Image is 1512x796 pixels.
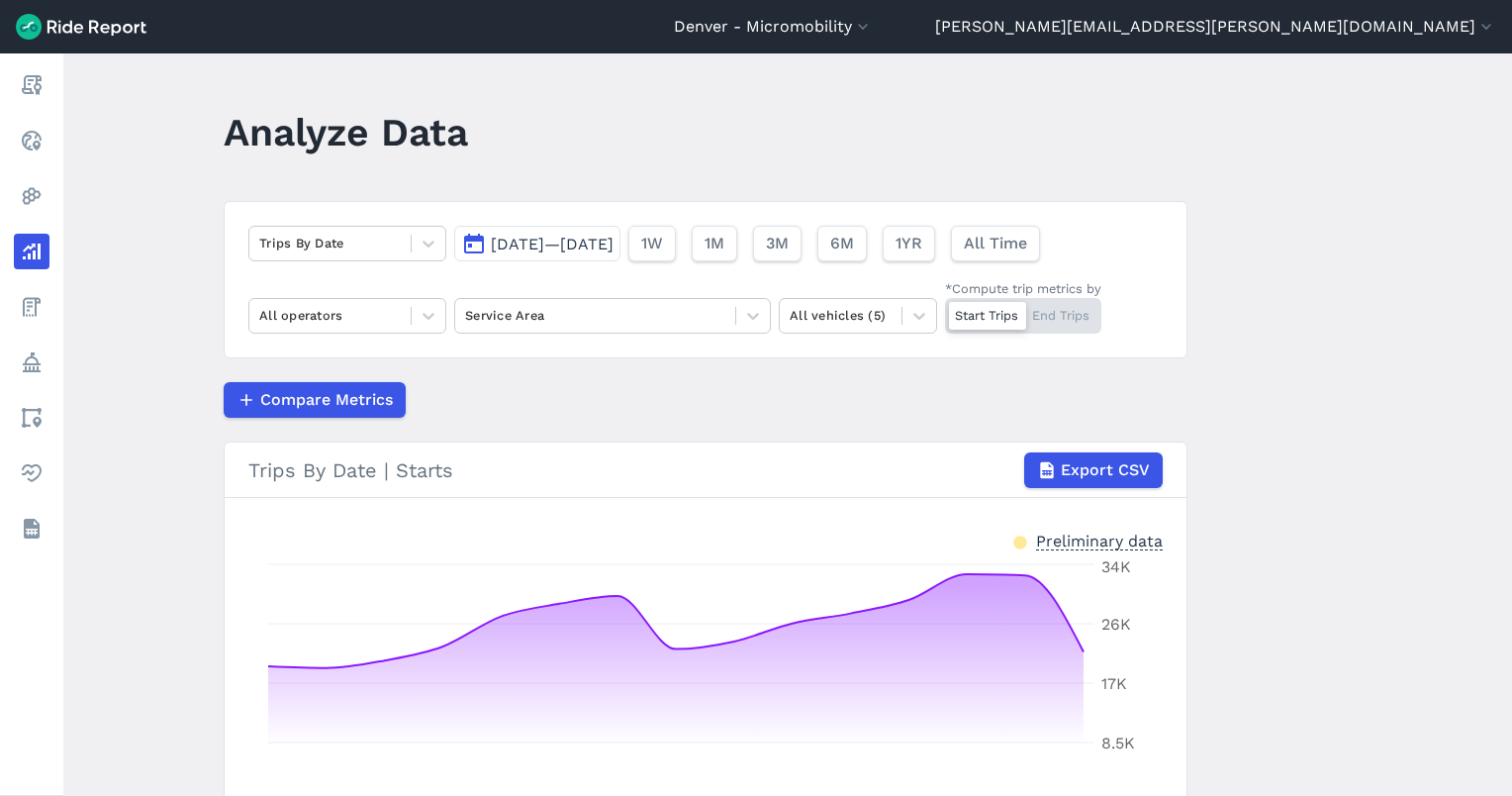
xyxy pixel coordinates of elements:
[14,511,49,547] a: Datasets
[935,15,1496,39] button: [PERSON_NAME][EMAIL_ADDRESS][PERSON_NAME][DOMAIN_NAME]
[1101,615,1131,634] tspan: 26K
[964,232,1027,255] span: All Time
[641,232,663,255] span: 1W
[14,123,49,158] a: Realtime
[753,226,802,261] button: 3M
[896,232,922,255] span: 1YR
[16,14,146,40] img: Ride Report
[705,232,724,255] span: 1M
[628,226,676,261] button: 1W
[260,388,393,412] span: Compare Metrics
[1036,530,1163,550] div: Preliminary data
[1101,674,1127,693] tspan: 17K
[817,226,867,261] button: 6M
[224,105,468,159] h1: Analyze Data
[1101,557,1131,576] tspan: 34K
[1024,452,1163,488] button: Export CSV
[883,226,935,261] button: 1YR
[830,232,854,255] span: 6M
[248,452,1163,488] div: Trips By Date | Starts
[1061,458,1150,482] span: Export CSV
[14,400,49,436] a: Areas
[14,289,49,325] a: Fees
[14,234,49,269] a: Analyze
[14,178,49,214] a: Heatmaps
[14,345,49,380] a: Policy
[692,226,737,261] button: 1M
[951,226,1040,261] button: All Time
[224,382,406,418] button: Compare Metrics
[674,15,873,39] button: Denver - Micromobility
[766,232,789,255] span: 3M
[945,279,1101,298] div: *Compute trip metrics by
[454,226,620,261] button: [DATE]—[DATE]
[14,455,49,491] a: Health
[14,67,49,103] a: Report
[1101,734,1135,752] tspan: 8.5K
[491,235,614,253] span: [DATE]—[DATE]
